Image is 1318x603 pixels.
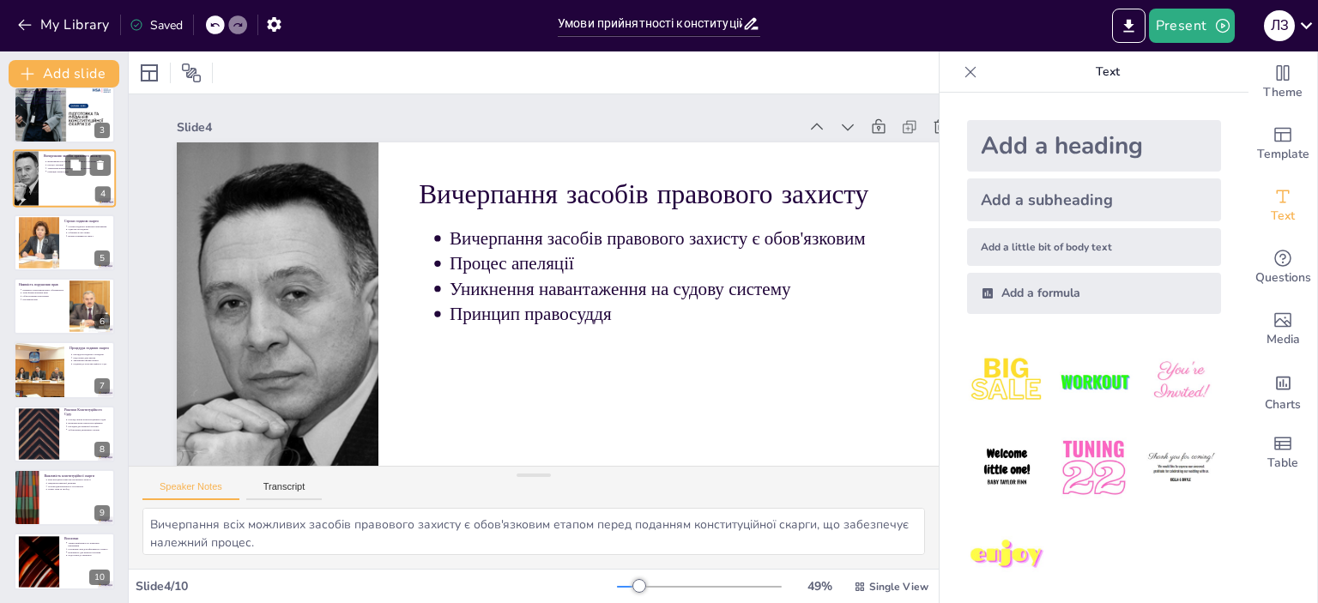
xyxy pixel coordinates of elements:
span: Single View [869,580,928,594]
p: Умови прийнятності є критично важливими [68,540,110,546]
textarea: Вичерпання всіх можливих засобів правового захисту є обов'язковим етапом перед поданням конституц... [142,508,925,555]
img: 6.jpeg [1141,428,1221,508]
p: Розуміння прав [22,298,64,301]
p: Основні умови прийнятності [19,89,110,94]
div: Add a heading [967,120,1221,172]
div: Add a subheading [967,178,1221,221]
span: Questions [1255,268,1311,287]
div: https://cdn.sendsteps.com/images/logo/sendsteps_logo_white.pnghttps://cdn.sendsteps.com/images/lo... [14,406,115,462]
button: Add slide [9,60,119,87]
div: Add text boxes [1248,175,1317,237]
div: 5 [94,250,110,266]
button: Transcript [246,481,323,500]
div: 9 [94,505,110,521]
span: Charts [1265,395,1301,414]
p: Процес апеляції [48,164,112,167]
span: Theme [1263,83,1303,102]
div: Add ready made slides [1248,113,1317,175]
button: Speaker Notes [142,481,239,500]
p: Обґрунтування порушення [22,294,64,298]
p: Строки подання є критично важливими [68,225,110,228]
p: Подання до Конституційного Суду [73,363,110,366]
button: Export to PowerPoint [1112,9,1146,43]
p: Вичерпання засобів правового захисту є обов'язковим [48,160,112,164]
div: 3 [14,87,115,143]
div: Layout [136,59,163,87]
img: 3.jpeg [1141,341,1221,421]
p: Чітке формулювання прав [22,292,64,295]
button: Duplicate Slide [65,155,86,176]
div: Add a table [1248,422,1317,484]
p: Захист прав та свобод [48,488,110,491]
div: 10 [89,570,110,585]
p: Заповнення форми скарги [73,359,110,363]
p: Принцип правосуддя [48,170,112,173]
div: Add a formula [967,273,1221,314]
button: My Library [13,11,117,39]
input: Insert title [558,11,742,36]
div: Get real-time input from your audience [1248,237,1317,298]
img: 2.jpeg [1054,341,1134,421]
p: Зобов'язання державних органів [68,428,110,431]
p: Text [984,51,1231,93]
p: Наявність порушення прав [19,282,64,287]
div: https://cdn.sendsteps.com/images/logo/sendsteps_logo_white.pnghttps://cdn.sendsteps.com/images/lo... [14,214,115,271]
div: 6 [94,314,110,329]
p: Процедура подання є складною [73,353,110,357]
button: Л З [1264,9,1295,43]
button: Delete Slide [90,155,111,176]
p: Рішення Конституційного Суду [64,407,110,417]
p: Вичерпання засобів правового захисту [22,99,110,102]
div: 4 [95,187,111,202]
div: Slide 4 / 10 [136,578,617,594]
div: Change the overall theme [1248,51,1317,113]
img: 7.jpeg [967,516,1047,595]
p: Визнання актів неконституційними [68,421,110,425]
div: Add images, graphics, shapes or video [1248,298,1317,360]
div: https://cdn.sendsteps.com/images/logo/sendsteps_logo_white.pnghttps://cdn.sendsteps.com/images/lo... [14,341,115,398]
p: Наслідки для правової системи [68,425,110,428]
div: 8 [94,442,110,457]
p: Розгляд скарги Конституційним Судом [68,419,110,422]
p: Уникнення навантаження на судову систему [48,166,112,170]
button: Present [1149,9,1235,43]
div: https://cdn.sendsteps.com/images/logo/sendsteps_logo_white.pnghttps://cdn.sendsteps.com/images/lo... [13,149,116,208]
p: Наявність порушення прав [22,95,110,99]
div: 7 [94,378,110,394]
span: Media [1267,330,1300,349]
img: 5.jpeg [1054,428,1134,508]
div: Л З [1264,10,1295,41]
p: Розуміння умов для ефективного захисту [68,547,110,551]
div: 9 [14,469,115,526]
div: 49 % [799,578,840,594]
span: Template [1257,145,1309,164]
div: Add a little bit of body text [967,228,1221,266]
p: Важливість для правової системи [68,551,110,554]
p: Строки подання скарги [64,218,110,223]
p: Вплив затримки на скаргу [68,234,110,238]
div: https://cdn.sendsteps.com/images/logo/sendsteps_logo_white.pnghttps://cdn.sendsteps.com/images/lo... [14,278,115,335]
span: Text [1271,207,1295,226]
p: Висновки [64,535,110,540]
p: Умови прийнятності конституційної скарги [22,93,110,96]
p: Обізнаність про права [68,231,110,234]
img: 4.jpeg [967,428,1047,508]
p: Важливість конституційної скарги [44,473,110,479]
p: Наявність порушення прав є обов'язковою [22,288,64,292]
p: Процедура подання скарги [70,346,110,351]
span: Position [181,63,202,83]
div: Saved [130,17,183,33]
p: Підготовка до практики [68,553,110,557]
p: Основи демократичного суспільства [48,485,110,488]
p: Конституційна скарга як інструмент захисту [48,479,110,482]
p: Один рік на подання [68,227,110,231]
p: Дотримання строків подання [22,102,110,106]
img: 1.jpeg [967,341,1047,421]
p: Вичерпання засобів правового захисту [44,154,111,159]
p: Зміцнення правової держави [48,482,110,485]
div: 3 [94,123,110,138]
p: Підготовка документів [73,357,110,360]
span: Table [1267,454,1298,473]
div: 10 [14,533,115,589]
div: Add charts and graphs [1248,360,1317,422]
